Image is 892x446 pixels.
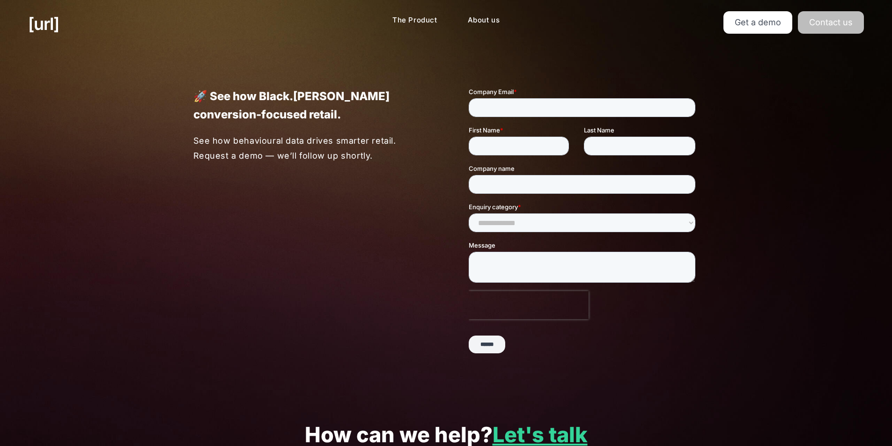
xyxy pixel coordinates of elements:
a: Contact us [798,11,864,34]
p: 🚀 See how Black.[PERSON_NAME] conversion-focused retail. [193,87,424,124]
a: Get a demo [723,11,792,34]
a: About us [460,11,508,29]
iframe: Form 1 [469,87,699,361]
a: [URL] [28,11,59,37]
a: The Product [385,11,445,29]
p: See how behavioural data drives smarter retail. Request a demo — we’ll follow up shortly. [193,133,424,163]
